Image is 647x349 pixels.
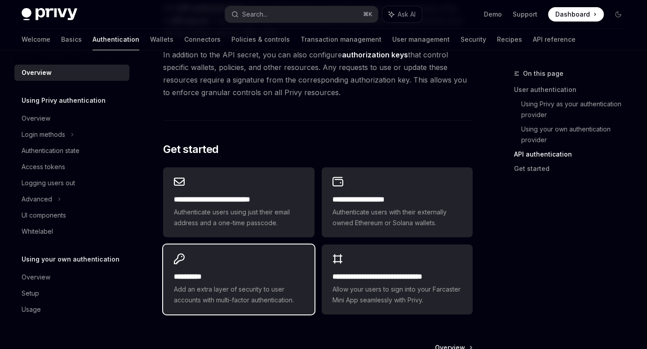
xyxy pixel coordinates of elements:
a: User authentication [514,83,633,97]
button: Toggle dark mode [611,7,625,22]
div: Overview [22,272,50,283]
div: Logging users out [22,178,75,188]
span: Authenticate users with their externally owned Ethereum or Solana wallets. [332,207,462,228]
a: API reference [533,29,576,50]
a: Wallets [150,29,173,50]
span: Authenticate users using just their email address and a one-time passcode. [174,207,303,228]
a: Support [513,10,537,19]
div: Advanced [22,194,52,205]
span: ⌘ K [363,11,372,18]
span: Add an extra layer of security to user accounts with multi-factor authentication. [174,284,303,305]
span: Allow your users to sign into your Farcaster Mini App seamlessly with Privy. [332,284,462,305]
img: dark logo [22,8,77,21]
a: API authentication [514,147,633,161]
a: UI components [14,207,129,223]
a: Using Privy as your authentication provider [521,97,633,122]
span: Get started [163,142,218,157]
a: Authentication state [14,143,129,159]
span: In addition to the API secret, you can also configure that control specific wallets, policies, an... [163,48,473,99]
strong: authorization keys [342,50,408,59]
a: Basics [61,29,82,50]
a: Setup [14,285,129,301]
span: On this page [523,68,563,79]
button: Search...⌘K [225,6,377,22]
div: UI components [22,210,66,221]
div: Setup [22,288,39,299]
div: Login methods [22,129,65,140]
a: Overview [14,65,129,81]
a: **** *****Add an extra layer of security to user accounts with multi-factor authentication. [163,244,314,314]
h5: Using your own authentication [22,254,120,265]
a: Usage [14,301,129,318]
a: Authentication [93,29,139,50]
span: Ask AI [398,10,416,19]
button: Ask AI [382,6,422,22]
a: Access tokens [14,159,129,175]
a: Get started [514,161,633,176]
div: Whitelabel [22,226,53,237]
a: Overview [14,110,129,127]
a: Connectors [184,29,221,50]
a: Demo [484,10,502,19]
a: **** **** **** ****Authenticate users with their externally owned Ethereum or Solana wallets. [322,167,473,237]
a: Dashboard [548,7,604,22]
a: Using your own authentication provider [521,122,633,147]
div: Search... [242,9,267,20]
a: Overview [14,269,129,285]
a: Policies & controls [231,29,290,50]
div: Overview [22,67,52,78]
div: Access tokens [22,161,65,172]
a: Recipes [497,29,522,50]
div: Overview [22,113,50,124]
a: Transaction management [301,29,381,50]
a: Whitelabel [14,223,129,240]
a: Welcome [22,29,50,50]
a: Logging users out [14,175,129,191]
a: User management [392,29,450,50]
span: Dashboard [555,10,590,19]
a: Security [461,29,486,50]
div: Usage [22,304,41,315]
h5: Using Privy authentication [22,95,106,106]
div: Authentication state [22,145,80,156]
